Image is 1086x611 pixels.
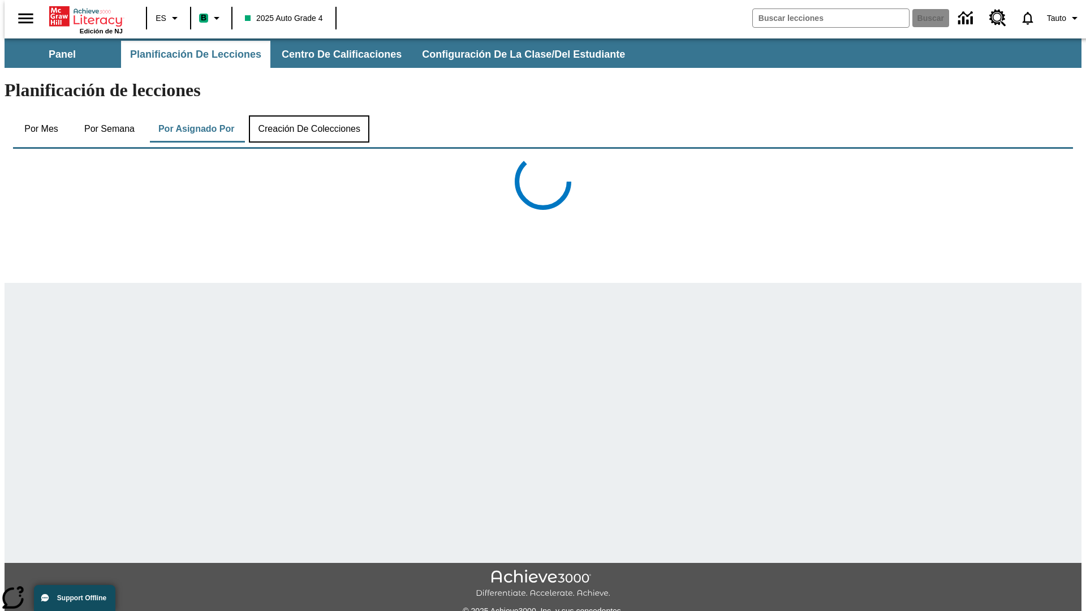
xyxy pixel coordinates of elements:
[249,115,369,143] button: Creación de colecciones
[49,4,123,35] div: Portada
[1042,8,1086,28] button: Perfil/Configuración
[422,48,625,61] span: Configuración de la clase/del estudiante
[282,48,402,61] span: Centro de calificaciones
[413,41,634,68] button: Configuración de la clase/del estudiante
[5,80,1081,101] h1: Planificación de lecciones
[6,41,119,68] button: Panel
[201,11,206,25] span: B
[75,115,144,143] button: Por semana
[951,3,982,34] a: Centro de información
[195,8,228,28] button: Boost El color de la clase es verde menta. Cambiar el color de la clase.
[80,28,123,35] span: Edición de NJ
[476,570,610,599] img: Achieve3000 Differentiate Accelerate Achieve
[273,41,411,68] button: Centro de calificaciones
[245,12,323,24] span: 2025 Auto Grade 4
[130,48,261,61] span: Planificación de lecciones
[121,41,270,68] button: Planificación de lecciones
[753,9,909,27] input: Buscar campo
[5,38,1081,68] div: Subbarra de navegación
[49,48,76,61] span: Panel
[150,8,187,28] button: Lenguaje: ES, Selecciona un idioma
[13,115,70,143] button: Por mes
[49,5,123,28] a: Portada
[1013,3,1042,33] a: Notificaciones
[982,3,1013,33] a: Centro de recursos, Se abrirá en una pestaña nueva.
[34,585,115,611] button: Support Offline
[9,2,42,35] button: Abrir el menú lateral
[5,41,635,68] div: Subbarra de navegación
[1047,12,1066,24] span: Tauto
[156,12,166,24] span: ES
[57,594,106,602] span: Support Offline
[149,115,244,143] button: Por asignado por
